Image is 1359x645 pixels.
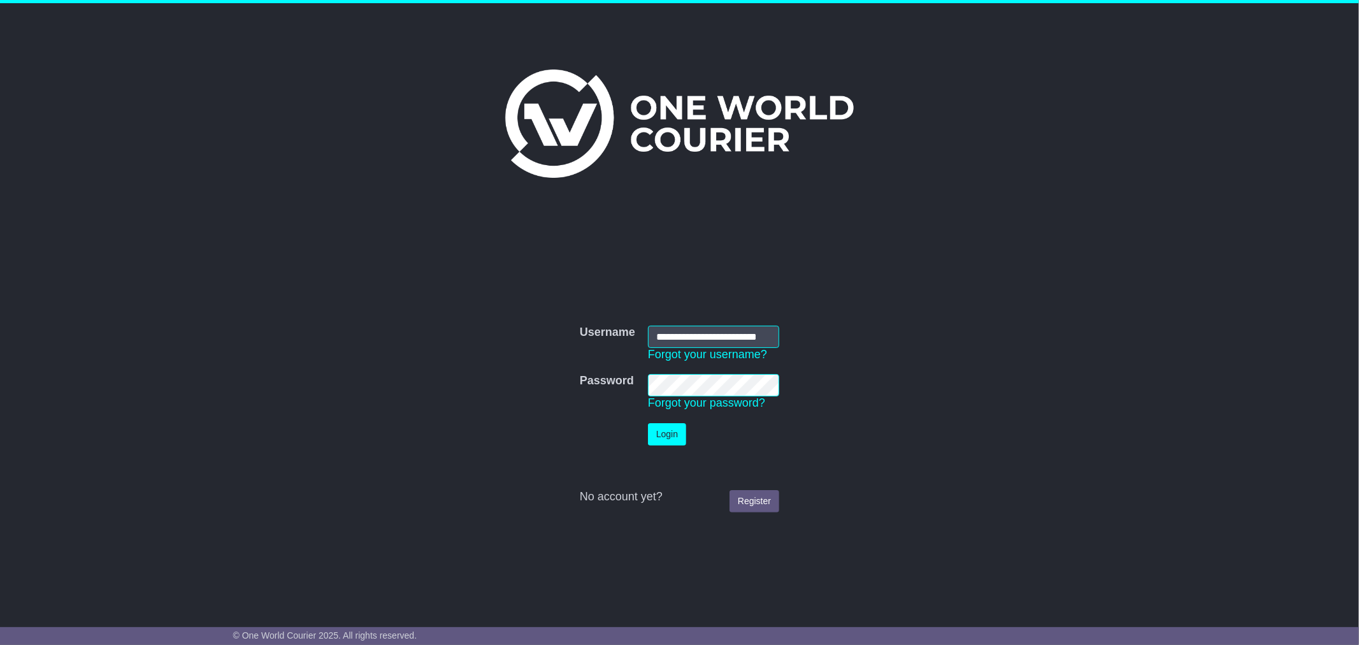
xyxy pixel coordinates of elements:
[233,630,417,641] span: © One World Courier 2025. All rights reserved.
[730,490,779,512] a: Register
[648,423,686,446] button: Login
[648,348,767,361] a: Forgot your username?
[505,69,853,178] img: One World
[580,374,634,388] label: Password
[580,490,779,504] div: No account yet?
[580,326,635,340] label: Username
[648,396,765,409] a: Forgot your password?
